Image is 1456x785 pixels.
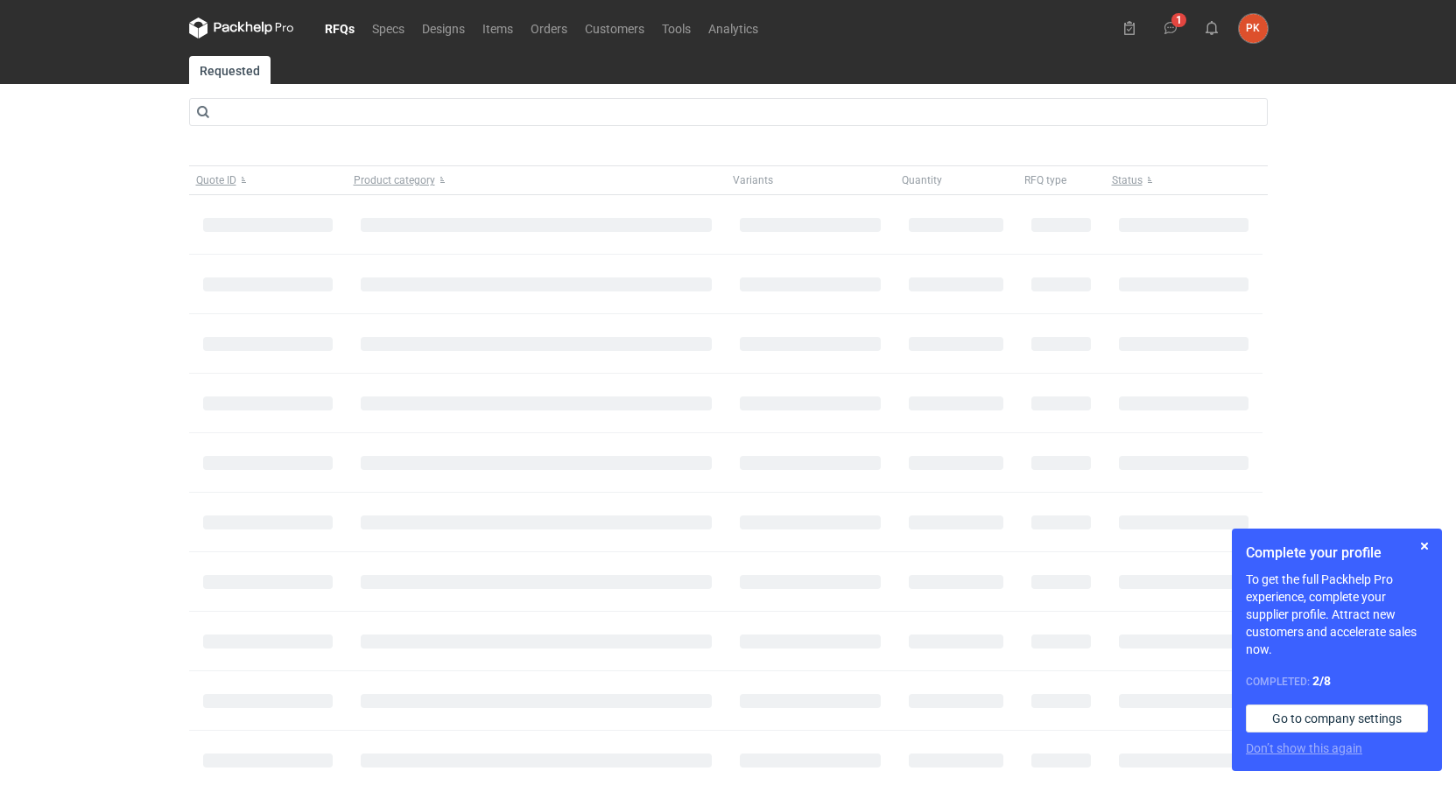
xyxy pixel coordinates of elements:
span: Status [1112,173,1143,187]
button: Status [1105,166,1263,194]
a: Customers [576,18,653,39]
a: Specs [363,18,413,39]
h1: Complete your profile [1246,543,1428,564]
a: Tools [653,18,700,39]
span: Quote ID [196,173,236,187]
span: RFQ type [1024,173,1066,187]
span: Quantity [902,173,942,187]
div: Completed: [1246,672,1428,690]
a: Go to company settings [1246,704,1428,732]
a: Designs [413,18,474,39]
a: Analytics [700,18,767,39]
span: Product category [354,173,435,187]
button: 1 [1157,14,1185,42]
button: Product category [347,166,726,194]
button: PK [1239,14,1268,43]
strong: 2 / 8 [1312,674,1331,688]
span: Variants [733,173,773,187]
div: Paulina Kempara [1239,14,1268,43]
p: To get the full Packhelp Pro experience, complete your supplier profile. Attract new customers an... [1246,571,1428,658]
a: Items [474,18,522,39]
a: Requested [189,56,271,84]
svg: Packhelp Pro [189,18,294,39]
button: Quote ID [189,166,347,194]
a: RFQs [316,18,363,39]
button: Skip for now [1414,536,1435,557]
button: Don’t show this again [1246,739,1362,757]
a: Orders [522,18,576,39]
